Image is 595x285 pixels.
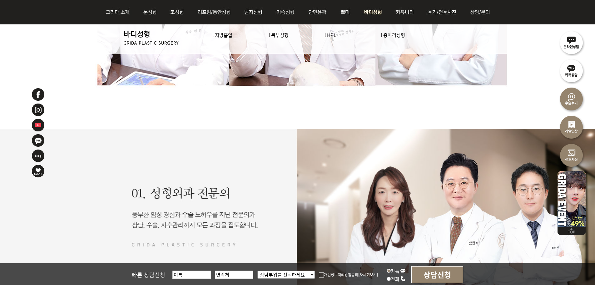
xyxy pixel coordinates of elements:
img: 수술전후사진 [558,141,586,169]
img: call_icon.png [400,276,406,282]
input: 상담신청 [411,266,463,283]
img: 수술후기 [558,84,586,113]
img: 이벤트 [31,164,45,178]
img: 페이스북 [31,88,45,101]
span: 빠른 상담신청 [132,271,165,279]
img: 위로가기 [558,227,586,235]
a: [자세히보기] [358,272,378,277]
input: 연락처 [215,271,253,279]
img: 인스타그램 [31,103,45,117]
label: 개인정보처리방침동의 [319,272,358,277]
img: 바디성형 [124,30,179,45]
input: 카톡 [387,269,391,273]
label: 전화 [387,276,406,282]
a: l 종아리성형 [381,32,405,38]
img: 유투브 [31,118,45,132]
img: 리얼영상 [558,113,586,141]
img: kakao_icon.png [400,268,406,273]
img: 온라인상담 [558,28,586,56]
img: 이벤트 [558,169,586,227]
img: checkbox.png [319,272,324,277]
img: 카톡상담 [558,56,586,84]
a: l HPL [325,32,336,38]
label: 카톡 [387,267,406,274]
img: 카카오톡 [31,134,45,147]
a: l 지방흡입 [212,32,232,38]
input: 전화 [387,277,391,281]
input: 이름 [172,271,211,279]
a: l 복부성형 [269,32,289,38]
img: 네이버블로그 [31,149,45,163]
